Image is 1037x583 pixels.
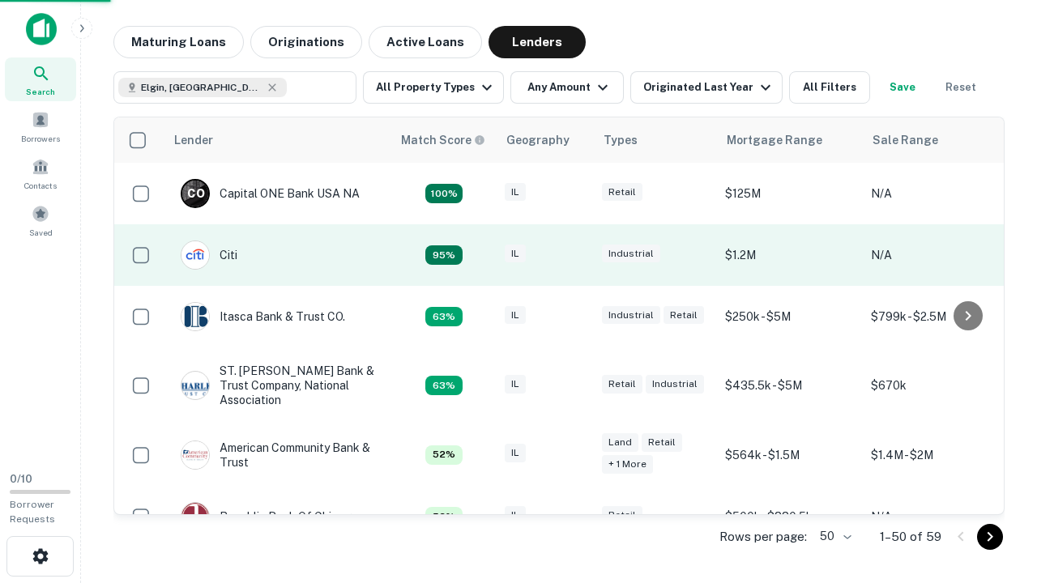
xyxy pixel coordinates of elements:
[604,130,638,150] div: Types
[141,80,262,95] span: Elgin, [GEOGRAPHIC_DATA], [GEOGRAPHIC_DATA]
[10,499,55,525] span: Borrower Requests
[642,433,682,452] div: Retail
[187,185,204,202] p: C O
[977,524,1003,550] button: Go to next page
[505,306,526,325] div: IL
[727,130,822,150] div: Mortgage Range
[643,78,775,97] div: Originated Last Year
[789,71,870,104] button: All Filters
[26,85,55,98] span: Search
[602,506,642,525] div: Retail
[181,372,209,399] img: picture
[602,245,660,263] div: Industrial
[505,245,526,263] div: IL
[181,440,375,470] div: American Community Bank & Trust
[174,130,213,150] div: Lender
[813,525,854,548] div: 50
[29,226,53,239] span: Saved
[880,527,941,547] p: 1–50 of 59
[425,184,463,203] div: Capitalize uses an advanced AI algorithm to match your search with the best lender. The match sco...
[181,502,358,531] div: Republic Bank Of Chicago
[863,424,1009,486] td: $1.4M - $2M
[717,163,863,224] td: $125M
[717,117,863,163] th: Mortgage Range
[401,131,485,149] div: Capitalize uses an advanced AI algorithm to match your search with the best lender. The match sco...
[181,303,209,330] img: picture
[956,453,1037,531] iframe: Chat Widget
[425,307,463,326] div: Capitalize uses an advanced AI algorithm to match your search with the best lender. The match sco...
[181,441,209,469] img: picture
[489,26,586,58] button: Lenders
[369,26,482,58] button: Active Loans
[873,130,938,150] div: Sale Range
[717,424,863,486] td: $564k - $1.5M
[506,130,570,150] div: Geography
[425,445,463,465] div: Capitalize uses an advanced AI algorithm to match your search with the best lender. The match sco...
[505,444,526,462] div: IL
[863,224,1009,286] td: N/A
[250,26,362,58] button: Originations
[717,347,863,424] td: $435.5k - $5M
[497,117,594,163] th: Geography
[863,286,1009,347] td: $799k - $2.5M
[181,240,237,270] div: Citi
[630,71,783,104] button: Originated Last Year
[717,286,863,347] td: $250k - $5M
[505,506,526,525] div: IL
[181,364,375,408] div: ST. [PERSON_NAME] Bank & Trust Company, National Association
[24,179,57,192] span: Contacts
[717,224,863,286] td: $1.2M
[863,486,1009,547] td: N/A
[401,131,482,149] h6: Match Score
[425,507,463,526] div: Capitalize uses an advanced AI algorithm to match your search with the best lender. The match sco...
[391,117,497,163] th: Capitalize uses an advanced AI algorithm to match your search with the best lender. The match sco...
[719,527,807,547] p: Rows per page:
[863,117,1009,163] th: Sale Range
[863,163,1009,224] td: N/A
[181,241,209,269] img: picture
[510,71,624,104] button: Any Amount
[5,151,76,195] a: Contacts
[26,13,57,45] img: capitalize-icon.png
[594,117,717,163] th: Types
[664,306,704,325] div: Retail
[363,71,504,104] button: All Property Types
[863,347,1009,424] td: $670k
[5,57,76,101] a: Search
[717,486,863,547] td: $500k - $880.5k
[113,26,244,58] button: Maturing Loans
[181,302,345,331] div: Itasca Bank & Trust CO.
[5,104,76,148] a: Borrowers
[877,71,928,104] button: Save your search to get updates of matches that match your search criteria.
[425,245,463,265] div: Capitalize uses an advanced AI algorithm to match your search with the best lender. The match sco...
[164,117,391,163] th: Lender
[5,198,76,242] a: Saved
[935,71,987,104] button: Reset
[10,473,32,485] span: 0 / 10
[646,375,704,394] div: Industrial
[505,375,526,394] div: IL
[21,132,60,145] span: Borrowers
[181,179,360,208] div: Capital ONE Bank USA NA
[602,306,660,325] div: Industrial
[602,455,653,474] div: + 1 more
[505,183,526,202] div: IL
[602,183,642,202] div: Retail
[181,503,209,530] img: picture
[602,433,638,452] div: Land
[602,375,642,394] div: Retail
[425,376,463,395] div: Capitalize uses an advanced AI algorithm to match your search with the best lender. The match sco...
